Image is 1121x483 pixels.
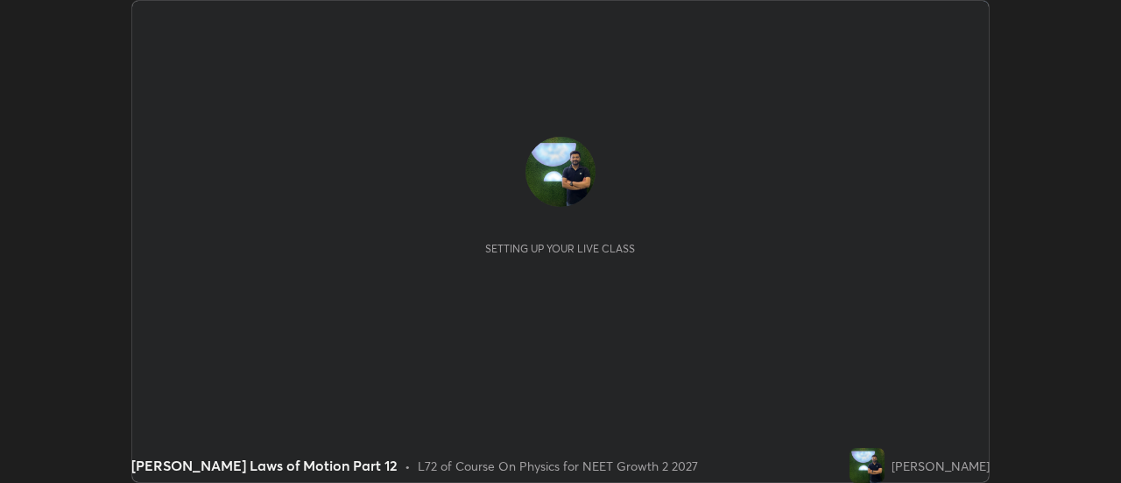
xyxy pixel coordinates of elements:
div: • [405,457,411,475]
div: [PERSON_NAME] [892,457,990,475]
img: f0fae9d97c1e44ffb6a168521d894f25.jpg [850,448,885,483]
img: f0fae9d97c1e44ffb6a168521d894f25.jpg [525,137,596,207]
div: L72 of Course On Physics for NEET Growth 2 2027 [418,457,698,475]
div: Setting up your live class [485,242,635,255]
div: [PERSON_NAME] Laws of Motion Part 12 [131,455,398,476]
